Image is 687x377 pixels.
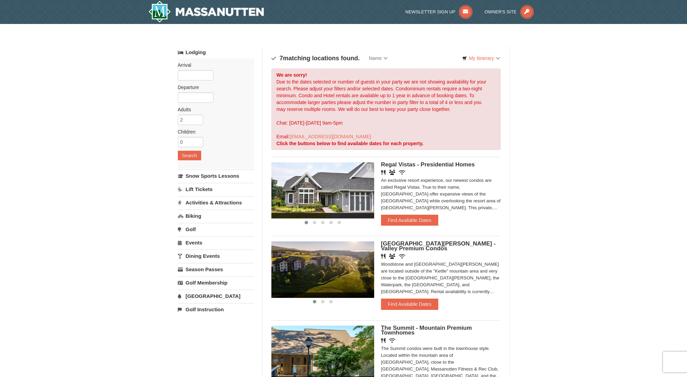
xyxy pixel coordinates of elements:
a: Massanutten Resort [148,1,264,23]
a: Events [178,236,254,249]
strong: We are sorry! [277,72,307,78]
span: Newsletter Sign Up [405,9,455,14]
div: An exclusive resort experience, our newest condos are called Regal Vistas. True to their name, [G... [381,177,501,211]
span: Owner's Site [484,9,517,14]
i: Banquet Facilities [389,170,395,175]
a: Activities & Attractions [178,196,254,209]
a: Snow Sports Lessons [178,169,254,182]
a: Golf Instruction [178,303,254,316]
label: Arrival [178,62,249,68]
i: Restaurant [381,170,385,175]
a: Golf [178,223,254,236]
label: Adults [178,106,249,113]
button: Find Available Dates [381,215,438,226]
div: Woodstone and [GEOGRAPHIC_DATA][PERSON_NAME] are located outside of the "Kettle" mountain area an... [381,261,501,295]
button: Find Available Dates [381,299,438,310]
a: Dining Events [178,250,254,262]
a: [EMAIL_ADDRESS][DOMAIN_NAME] [290,134,371,139]
span: Regal Vistas - Presidential Homes [381,161,475,168]
a: Newsletter Sign Up [405,9,473,14]
strong: Click the buttons below to find available dates for each property. [277,141,424,146]
i: Restaurant [381,254,385,259]
i: Wireless Internet (free) [399,254,405,259]
a: Owner's Site [484,9,534,14]
a: Lift Tickets [178,183,254,196]
button: Search [178,151,201,160]
a: Golf Membership [178,276,254,289]
a: [GEOGRAPHIC_DATA] [178,290,254,302]
img: Massanutten Resort Logo [148,1,264,23]
a: Season Passes [178,263,254,276]
i: Wireless Internet (free) [399,170,405,175]
a: My Itinerary [458,53,504,63]
a: Lodging [178,46,254,59]
a: Name [364,51,393,65]
i: Wireless Internet (free) [389,338,395,343]
i: Restaurant [381,338,385,343]
i: Banquet Facilities [389,254,395,259]
span: The Summit - Mountain Premium Townhomes [381,325,472,336]
a: Biking [178,210,254,222]
span: [GEOGRAPHIC_DATA][PERSON_NAME] - Valley Premium Condos [381,240,496,252]
label: Departure [178,84,249,91]
label: Children [178,128,249,135]
div: Due to the dates selected or number of guests in your party we are not showing availability for y... [271,68,501,150]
